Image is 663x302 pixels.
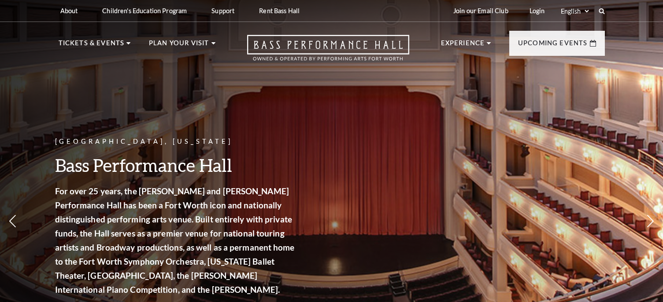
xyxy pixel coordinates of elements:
p: Support [211,7,234,15]
p: Children's Education Program [102,7,187,15]
strong: For over 25 years, the [PERSON_NAME] and [PERSON_NAME] Performance Hall has been a Fort Worth ico... [55,186,295,295]
p: [GEOGRAPHIC_DATA], [US_STATE] [55,136,297,147]
p: Tickets & Events [59,38,125,54]
p: About [60,7,78,15]
p: Upcoming Events [518,38,588,54]
p: Plan Your Visit [149,38,209,54]
select: Select: [559,7,590,15]
p: Rent Bass Hall [259,7,300,15]
h3: Bass Performance Hall [55,154,297,176]
p: Experience [441,38,485,54]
